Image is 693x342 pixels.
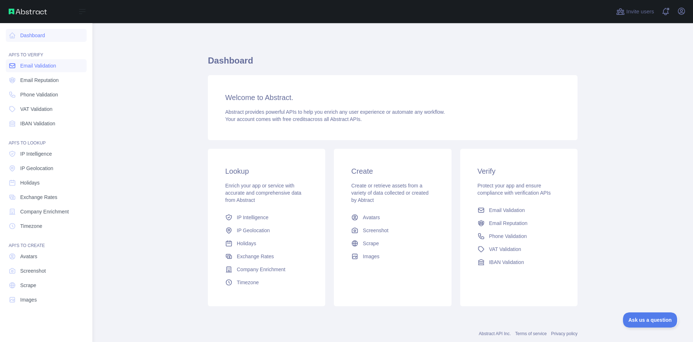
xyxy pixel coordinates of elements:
a: Phone Validation [475,230,563,243]
span: Avatars [363,214,380,221]
span: Protect your app and ensure compliance with verification APIs [478,183,551,196]
span: Company Enrichment [20,208,69,215]
span: Images [20,296,37,303]
a: Abstract API Inc. [479,331,511,336]
span: VAT Validation [489,246,521,253]
a: Timezone [6,220,87,233]
span: Timezone [237,279,259,286]
span: Timezone [20,222,42,230]
a: VAT Validation [475,243,563,256]
div: API'S TO CREATE [6,234,87,248]
img: Abstract API [9,9,47,14]
a: IP Geolocation [6,162,87,175]
a: Exchange Rates [6,191,87,204]
a: Images [6,293,87,306]
span: Abstract provides powerful APIs to help you enrich any user experience or automate any workflow. [225,109,445,115]
a: Screenshot [348,224,437,237]
span: IP Geolocation [237,227,270,234]
span: IBAN Validation [489,259,524,266]
h3: Verify [478,166,560,176]
a: Dashboard [6,29,87,42]
span: IP Intelligence [20,150,52,157]
span: Avatars [20,253,37,260]
span: Company Enrichment [237,266,286,273]
button: Invite users [615,6,655,17]
span: Exchange Rates [20,194,57,201]
span: IBAN Validation [20,120,55,127]
a: Avatars [348,211,437,224]
a: IBAN Validation [475,256,563,269]
a: Scrape [348,237,437,250]
span: Email Validation [20,62,56,69]
span: Email Reputation [489,220,528,227]
span: Scrape [363,240,379,247]
span: Email Reputation [20,77,59,84]
a: Timezone [222,276,311,289]
span: Create or retrieve assets from a variety of data collected or created by Abtract [351,183,428,203]
a: Email Validation [6,59,87,72]
a: Email Validation [475,204,563,217]
a: Holidays [222,237,311,250]
a: Company Enrichment [6,205,87,218]
span: Screenshot [20,267,46,274]
a: Scrape [6,279,87,292]
span: Screenshot [363,227,388,234]
span: free credits [283,116,308,122]
a: IP Intelligence [222,211,311,224]
span: Email Validation [489,207,525,214]
iframe: Toggle Customer Support [623,312,679,328]
h3: Lookup [225,166,308,176]
span: Images [363,253,379,260]
span: IP Geolocation [20,165,53,172]
span: Scrape [20,282,36,289]
span: Holidays [20,179,40,186]
a: Exchange Rates [222,250,311,263]
span: Holidays [237,240,256,247]
a: Holidays [6,176,87,189]
a: Screenshot [6,264,87,277]
a: Terms of service [515,331,546,336]
a: Company Enrichment [222,263,311,276]
span: Invite users [626,8,654,16]
span: Your account comes with across all Abstract APIs. [225,116,362,122]
div: API'S TO VERIFY [6,43,87,58]
h3: Welcome to Abstract. [225,92,560,103]
h3: Create [351,166,434,176]
a: Avatars [6,250,87,263]
a: IP Intelligence [6,147,87,160]
a: Email Reputation [475,217,563,230]
div: API'S TO LOOKUP [6,131,87,146]
a: Phone Validation [6,88,87,101]
span: Enrich your app or service with accurate and comprehensive data from Abstract [225,183,301,203]
h1: Dashboard [208,55,577,72]
a: Images [348,250,437,263]
a: IBAN Validation [6,117,87,130]
span: VAT Validation [20,105,52,113]
a: Email Reputation [6,74,87,87]
span: Phone Validation [20,91,58,98]
a: VAT Validation [6,103,87,116]
span: Phone Validation [489,233,527,240]
a: Privacy policy [551,331,577,336]
span: IP Intelligence [237,214,269,221]
a: IP Geolocation [222,224,311,237]
span: Exchange Rates [237,253,274,260]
